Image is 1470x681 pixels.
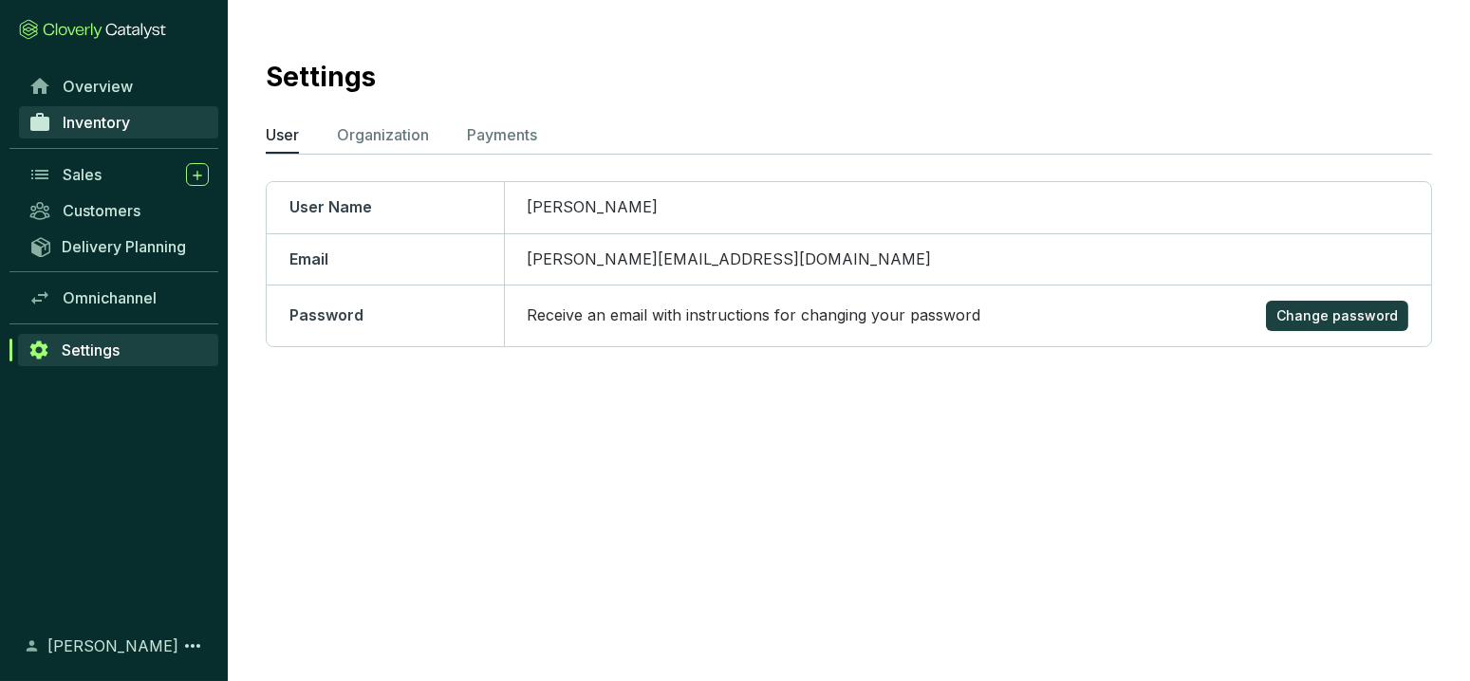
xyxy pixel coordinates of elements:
[19,70,218,102] a: Overview
[63,165,102,184] span: Sales
[63,113,130,132] span: Inventory
[337,123,429,146] p: Organization
[528,197,659,216] span: [PERSON_NAME]
[19,106,218,138] a: Inventory
[62,340,120,359] span: Settings
[62,237,186,256] span: Delivery Planning
[63,201,140,220] span: Customers
[528,305,981,326] p: Receive an email with instructions for changing your password
[63,77,133,96] span: Overview
[19,194,218,227] a: Customers
[19,158,218,191] a: Sales
[289,197,372,216] span: User Name
[1266,301,1408,331] button: Change password
[289,305,363,324] span: Password
[289,249,328,268] span: Email
[528,249,932,268] span: [PERSON_NAME][EMAIL_ADDRESS][DOMAIN_NAME]
[47,635,178,657] span: [PERSON_NAME]
[63,288,157,307] span: Omnichannel
[19,230,218,262] a: Delivery Planning
[19,282,218,314] a: Omnichannel
[467,123,537,146] p: Payments
[1276,306,1398,325] span: Change password
[266,123,299,146] p: User
[266,57,376,97] h2: Settings
[18,334,218,366] a: Settings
